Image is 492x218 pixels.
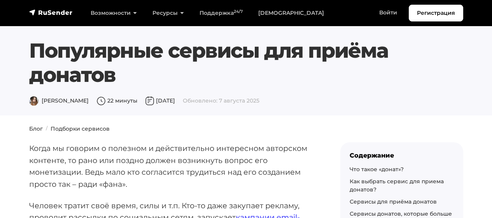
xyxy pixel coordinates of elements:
[145,5,192,21] a: Ресурсы
[43,125,110,133] li: Подборки сервисов
[350,166,404,173] a: Что такое «донат»?
[29,9,73,16] img: RuSender
[29,125,43,132] a: Блог
[250,5,332,21] a: [DEMOGRAPHIC_DATA]
[183,97,259,104] span: Обновлено: 7 августа 2025
[96,96,106,106] img: Время чтения
[350,178,444,193] a: Как выбрать сервис для приема донатов?
[29,39,426,87] h1: Популярные сервисы для приёма донатов
[29,142,315,190] p: Когда мы говорим о полезном и действительно интересном авторском контенте, то рано или поздно дол...
[145,96,154,106] img: Дата публикации
[29,97,89,104] span: [PERSON_NAME]
[234,9,243,14] sup: 24/7
[371,5,405,21] a: Войти
[25,125,468,133] nav: breadcrumb
[350,198,437,205] a: Сервисы для приёма донатов
[409,5,463,21] a: Регистрация
[96,97,137,104] span: 22 минуты
[145,97,175,104] span: [DATE]
[83,5,145,21] a: Возможности
[192,5,250,21] a: Поддержка24/7
[350,152,454,159] div: Содержание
